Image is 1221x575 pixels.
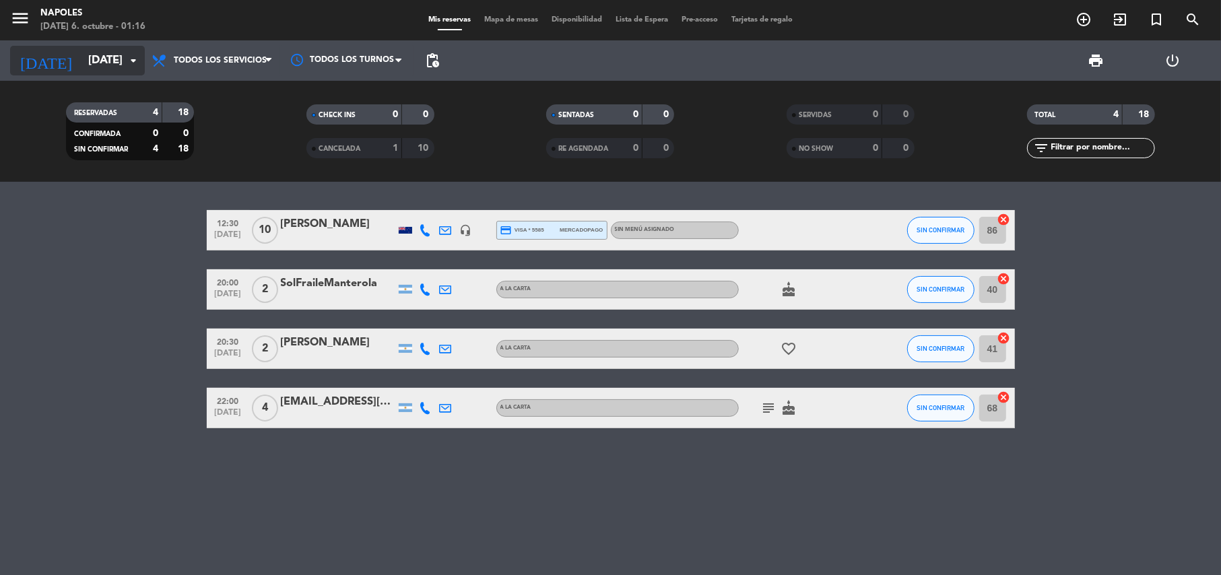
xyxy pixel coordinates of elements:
[558,112,594,119] span: SENTADAS
[211,290,245,305] span: [DATE]
[183,129,191,138] strong: 0
[1138,110,1152,119] strong: 18
[178,108,191,117] strong: 18
[997,272,1011,285] i: cancel
[211,274,245,290] span: 20:00
[997,213,1011,226] i: cancel
[500,405,531,410] span: A LA CARTA
[418,143,431,153] strong: 10
[907,217,975,244] button: SIN CONFIRMAR
[1088,53,1104,69] span: print
[281,393,395,411] div: [EMAIL_ADDRESS][DOMAIN_NAME]
[281,275,395,292] div: SolFraileManterola
[319,112,356,119] span: CHECK INS
[558,145,608,152] span: RE AGENDADA
[904,143,912,153] strong: 0
[663,143,671,153] strong: 0
[40,7,145,20] div: Napoles
[917,226,964,234] span: SIN CONFIRMAR
[40,20,145,34] div: [DATE] 6. octubre - 01:16
[545,16,609,24] span: Disponibilidad
[424,53,440,69] span: pending_actions
[1113,110,1119,119] strong: 4
[10,8,30,28] i: menu
[907,395,975,421] button: SIN CONFIRMAR
[633,110,638,119] strong: 0
[252,276,278,303] span: 2
[10,8,30,33] button: menu
[997,331,1011,345] i: cancel
[211,408,245,424] span: [DATE]
[799,112,832,119] span: SERVIDAS
[153,144,158,154] strong: 4
[781,341,797,357] i: favorite_border
[907,276,975,303] button: SIN CONFIRMAR
[1034,140,1050,156] i: filter_list
[500,345,531,351] span: A LA CARTA
[393,110,398,119] strong: 0
[211,215,245,230] span: 12:30
[423,110,431,119] strong: 0
[633,143,638,153] strong: 0
[663,110,671,119] strong: 0
[422,16,477,24] span: Mis reservas
[917,404,964,411] span: SIN CONFIRMAR
[904,110,912,119] strong: 0
[211,393,245,408] span: 22:00
[74,146,128,153] span: SIN CONFIRMAR
[1148,11,1164,28] i: turned_in_not
[211,349,245,364] span: [DATE]
[997,391,1011,404] i: cancel
[609,16,675,24] span: Lista de Espera
[799,145,833,152] span: NO SHOW
[1050,141,1154,156] input: Filtrar por nombre...
[178,144,191,154] strong: 18
[281,334,395,351] div: [PERSON_NAME]
[1076,11,1092,28] i: add_circle_outline
[917,285,964,293] span: SIN CONFIRMAR
[211,230,245,246] span: [DATE]
[725,16,799,24] span: Tarjetas de regalo
[125,53,141,69] i: arrow_drop_down
[917,345,964,352] span: SIN CONFIRMAR
[477,16,545,24] span: Mapa de mesas
[252,335,278,362] span: 2
[252,395,278,421] span: 4
[1035,112,1056,119] span: TOTAL
[252,217,278,244] span: 10
[500,224,544,236] span: visa * 5585
[74,110,117,116] span: RESERVADAS
[781,400,797,416] i: cake
[781,281,797,298] i: cake
[74,131,121,137] span: CONFIRMADA
[153,129,158,138] strong: 0
[873,143,878,153] strong: 0
[500,224,513,236] i: credit_card
[500,286,531,292] span: A LA CARTA
[675,16,725,24] span: Pre-acceso
[1185,11,1201,28] i: search
[873,110,878,119] strong: 0
[761,400,777,416] i: subject
[393,143,398,153] strong: 1
[1134,40,1211,81] div: LOG OUT
[560,226,603,234] span: mercadopago
[319,145,360,152] span: CANCELADA
[1112,11,1128,28] i: exit_to_app
[174,56,267,65] span: Todos los servicios
[281,215,395,233] div: [PERSON_NAME]
[460,224,472,236] i: headset_mic
[10,46,81,75] i: [DATE]
[211,333,245,349] span: 20:30
[907,335,975,362] button: SIN CONFIRMAR
[615,227,675,232] span: Sin menú asignado
[1164,53,1181,69] i: power_settings_new
[153,108,158,117] strong: 4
